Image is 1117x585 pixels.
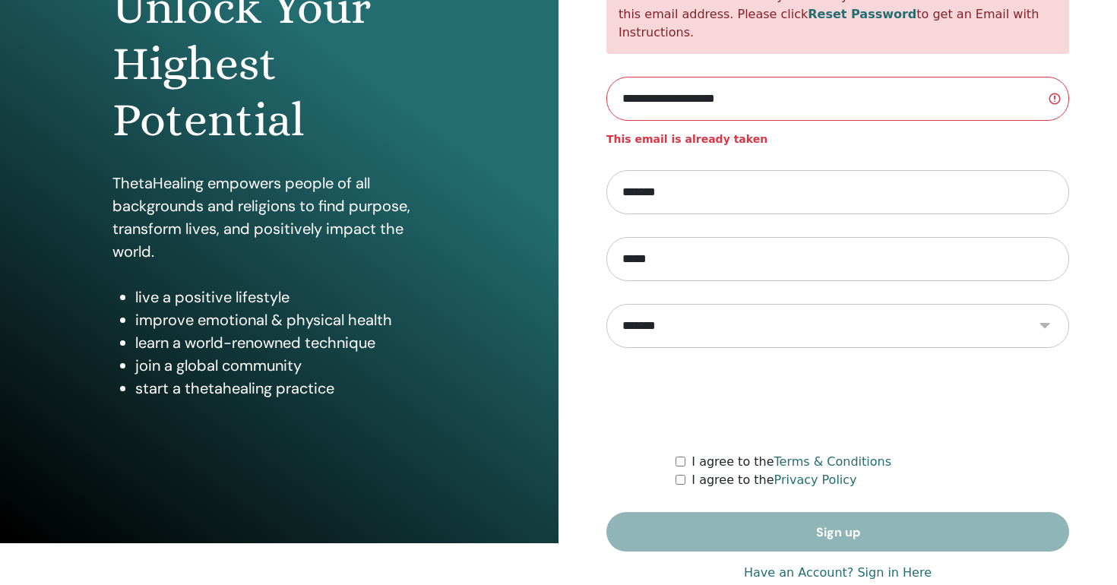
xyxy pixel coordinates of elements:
[135,286,447,308] li: live a positive lifestyle
[774,473,857,487] a: Privacy Policy
[691,471,856,489] label: I agree to the
[112,172,447,263] p: ThetaHealing empowers people of all backgrounds and religions to find purpose, transform lives, a...
[723,371,954,430] iframe: reCAPTCHA
[135,331,447,354] li: learn a world-renowned technique
[135,354,447,377] li: join a global community
[135,308,447,331] li: improve emotional & physical health
[774,454,891,469] a: Terms & Conditions
[808,7,916,21] a: Reset Password
[691,453,891,471] label: I agree to the
[744,564,932,582] a: Have an Account? Sign in Here
[135,377,447,400] li: start a thetahealing practice
[606,133,767,145] strong: This email is already taken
